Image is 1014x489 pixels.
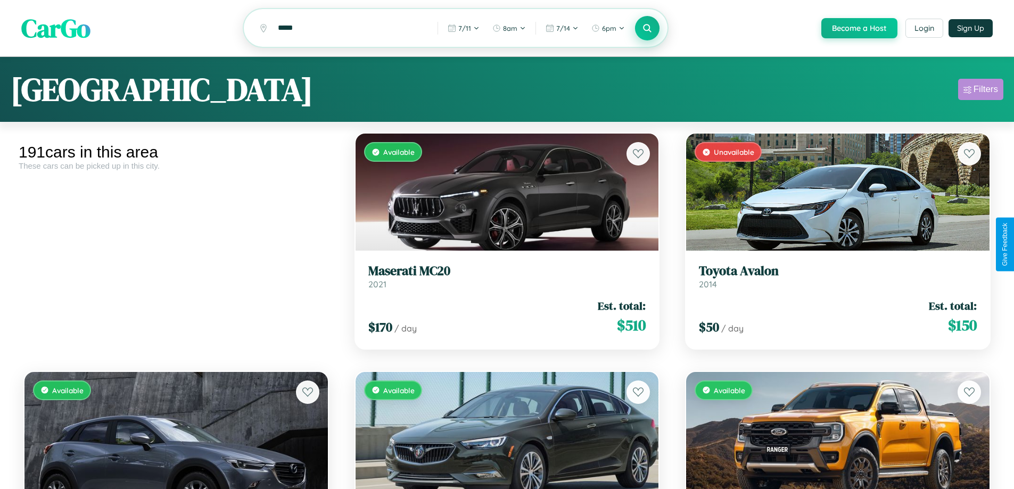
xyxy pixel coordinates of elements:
button: 7/11 [442,20,485,37]
button: 6pm [586,20,630,37]
div: 191 cars in this area [19,143,334,161]
span: 2014 [699,279,717,289]
button: Filters [958,79,1003,100]
span: Available [714,386,745,395]
span: 7 / 14 [556,24,570,32]
span: Available [383,147,415,156]
button: 8am [487,20,531,37]
div: Filters [974,84,998,95]
span: $ 50 [699,318,719,336]
span: / day [394,323,417,334]
span: CarGo [21,11,90,46]
button: Sign Up [949,19,993,37]
a: Toyota Avalon2014 [699,263,977,289]
span: 2021 [368,279,386,289]
a: Maserati MC202021 [368,263,646,289]
span: Est. total: [929,298,977,313]
h3: Toyota Avalon [699,263,977,279]
button: 7/14 [540,20,584,37]
span: Unavailable [714,147,754,156]
span: 7 / 11 [458,24,471,32]
span: $ 170 [368,318,392,336]
span: $ 510 [617,314,646,336]
div: These cars can be picked up in this city. [19,161,334,170]
span: 6pm [602,24,616,32]
span: Available [52,386,84,395]
span: $ 150 [948,314,977,336]
button: Become a Host [821,18,897,38]
h1: [GEOGRAPHIC_DATA] [11,68,313,111]
button: Login [905,19,943,38]
h3: Maserati MC20 [368,263,646,279]
span: Est. total: [598,298,646,313]
span: / day [721,323,744,334]
div: Give Feedback [1001,223,1009,266]
span: Available [383,386,415,395]
span: 8am [503,24,517,32]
